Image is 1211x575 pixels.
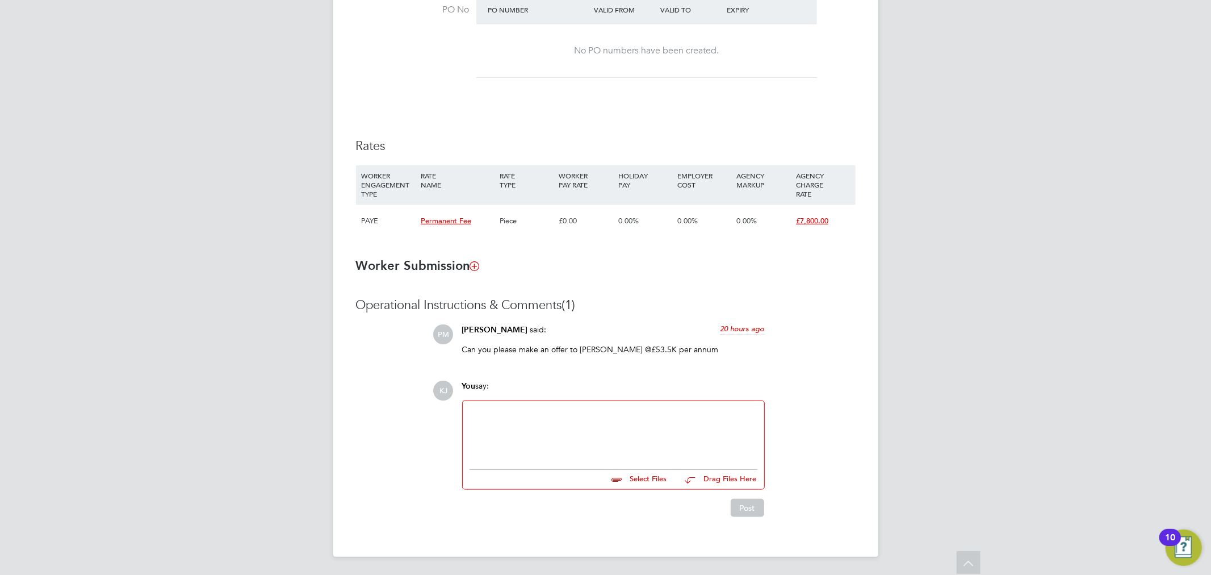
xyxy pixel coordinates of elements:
[1165,537,1175,552] div: 10
[497,205,556,238] div: Piece
[720,324,765,334] span: 20 hours ago
[497,165,556,195] div: RATE TYPE
[796,216,828,226] span: £7,800.00
[674,165,734,195] div: EMPLOYER COST
[359,205,418,238] div: PAYE
[731,499,764,517] button: Post
[734,165,793,195] div: AGENCY MARKUP
[356,4,470,16] label: PO No
[462,381,765,401] div: say:
[356,258,479,273] b: Worker Submission
[356,138,856,155] h3: Rates
[615,165,674,195] div: HOLIDAY PAY
[462,381,476,391] span: You
[434,324,454,344] span: PM
[556,165,615,195] div: WORKER PAY RATE
[356,297,856,314] h3: Operational Instructions & Comments
[434,381,454,401] span: KJ
[562,297,576,312] span: (1)
[677,216,698,226] span: 0.00%
[737,216,757,226] span: 0.00%
[556,205,615,238] div: £0.00
[530,324,547,335] span: said:
[421,216,471,226] span: Permanent Fee
[793,165,852,204] div: AGENCY CHARGE RATE
[462,344,765,355] p: Can you please make an offer to [PERSON_NAME] @£53.5K per annum
[618,216,639,226] span: 0.00%
[359,165,418,204] div: WORKER ENGAGEMENT TYPE
[488,45,806,57] div: No PO numbers have been created.
[676,468,757,492] button: Drag Files Here
[462,325,528,335] span: [PERSON_NAME]
[1166,530,1202,566] button: Open Resource Center, 10 new notifications
[418,165,497,195] div: RATE NAME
